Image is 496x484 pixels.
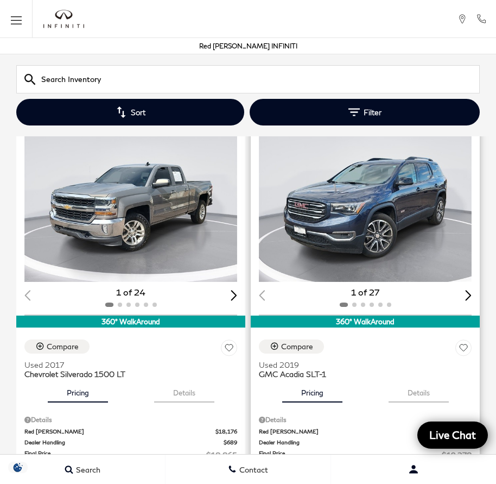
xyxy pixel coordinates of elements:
[281,342,313,351] div: Compare
[259,360,463,369] span: Used 2019
[259,286,472,298] div: 1 of 27
[417,422,488,449] a: Live Chat
[259,449,442,461] span: Final Price
[259,428,472,436] a: Red [PERSON_NAME] $18,589
[24,415,237,425] div: Pricing Details - Chevrolet Silverado 1500 LT
[24,122,237,282] div: 1 / 2
[24,438,224,447] span: Dealer Handling
[442,449,472,461] span: $19,278
[16,99,244,125] button: Sort
[154,379,214,403] button: details tab
[259,449,472,461] a: Final Price $19,278
[331,456,496,483] button: Open user profile menu
[259,360,472,379] a: Used 2019GMC Acadia SLT-1
[250,99,480,125] button: Filter
[259,438,472,447] a: Dealer Handling $689
[224,438,237,447] span: $689
[259,438,458,447] span: Dealer Handling
[24,449,237,461] a: Final Price $18,865
[47,342,79,351] div: Compare
[43,10,84,28] img: INFINITI
[221,340,237,360] button: Save Vehicle
[24,360,229,369] span: Used 2017
[24,369,229,379] span: Chevrolet Silverado 1500 LT
[206,449,237,461] span: $18,865
[24,449,206,461] span: Final Price
[251,316,480,328] div: 360° WalkAround
[424,428,481,442] span: Live Chat
[24,428,215,436] span: Red [PERSON_NAME]
[24,438,237,447] a: Dealer Handling $689
[24,122,237,282] img: 2017 Chevrolet Silverado 1500 LT 1
[237,465,268,474] span: Contact
[199,42,297,50] a: Red [PERSON_NAME] INFINITI
[259,340,324,354] button: Compare Vehicle
[231,290,237,300] div: Next slide
[5,462,30,473] img: Opt-Out Icon
[259,428,449,436] span: Red [PERSON_NAME]
[259,122,472,282] img: 2019 GMC Acadia SLT-1 1
[455,340,472,360] button: Save Vehicle
[24,428,237,436] a: Red [PERSON_NAME] $18,176
[16,65,480,93] input: Search Inventory
[24,340,90,354] button: Compare Vehicle
[24,286,237,298] div: 1 of 24
[43,10,84,28] a: infiniti
[16,316,245,328] div: 360° WalkAround
[259,369,463,379] span: GMC Acadia SLT-1
[465,290,472,300] div: Next slide
[282,379,342,403] button: pricing tab
[389,379,449,403] button: details tab
[259,415,472,425] div: Pricing Details - GMC Acadia SLT-1
[73,465,100,474] span: Search
[259,122,472,282] div: 1 / 2
[48,379,108,403] button: pricing tab
[24,360,237,379] a: Used 2017Chevrolet Silverado 1500 LT
[215,428,237,436] span: $18,176
[5,462,30,473] section: Click to Open Cookie Consent Modal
